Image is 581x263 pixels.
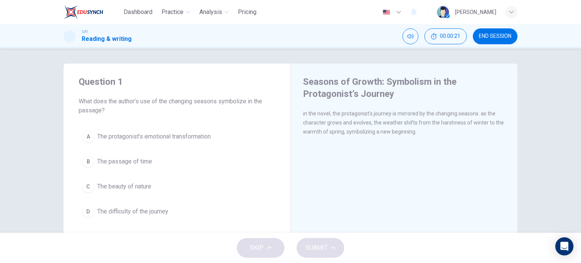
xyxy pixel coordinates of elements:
button: 00:00:21 [424,28,467,44]
img: Profile picture [437,6,449,18]
span: SAT [82,29,88,34]
button: Dashboard [121,5,155,19]
span: Practice [162,8,183,17]
span: The passage of time [97,157,152,166]
img: en [382,9,391,15]
h4: Seasons of Growth: Symbolism in the Protagonist’s Journey [303,76,503,100]
span: What does the author’s use of the changing seasons symbolize in the passage? [79,97,275,115]
span: The beauty of nature [97,182,151,191]
div: B [82,156,94,168]
span: END SESSION [479,33,511,39]
div: Mute [402,28,418,44]
span: 00:00:21 [440,33,460,39]
span: Dashboard [124,8,152,17]
button: Pricing [235,5,259,19]
button: AThe protagonist’s emotional transformation [79,127,275,146]
h1: Reading & writing [82,34,132,44]
button: Analysis [196,5,232,19]
button: DThe difficulty of the journey [79,202,275,221]
span: Analysis [199,8,222,17]
div: Hide [424,28,467,44]
div: A [82,131,94,143]
span: Pricing [238,8,256,17]
button: Practice [158,5,193,19]
div: C [82,181,94,193]
span: The protagonist’s emotional transformation [97,132,211,141]
div: [PERSON_NAME] [455,8,496,17]
h4: Question 1 [79,76,275,88]
div: Open Intercom Messenger [555,237,573,255]
button: END SESSION [473,28,517,44]
button: CThe beauty of nature [79,177,275,196]
button: BThe passage of time [79,152,275,171]
a: EduSynch logo [64,5,121,20]
img: EduSynch logo [64,5,103,20]
div: D [82,205,94,218]
span: The difficulty of the journey [97,207,168,216]
span: in the novel, the protagonist’s journey is mirrored by the changing seasons. as the character gro... [303,110,504,135]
